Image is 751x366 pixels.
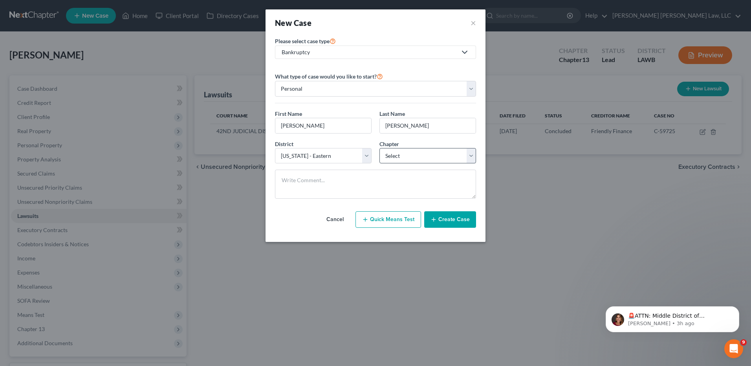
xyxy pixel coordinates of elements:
[275,141,293,147] span: District
[471,17,476,28] button: ×
[724,339,743,358] iframe: Intercom live chat
[275,118,371,133] input: Enter First Name
[282,48,457,56] div: Bankruptcy
[379,141,399,147] span: Chapter
[355,211,421,228] button: Quick Means Test
[379,110,405,117] span: Last Name
[740,339,747,346] span: 9
[275,71,383,81] label: What type of case would you like to start?
[380,118,476,133] input: Enter Last Name
[275,18,311,27] strong: New Case
[424,211,476,228] button: Create Case
[275,38,330,44] span: Please select case type
[594,290,751,345] iframe: Intercom notifications message
[275,110,302,117] span: First Name
[318,212,352,227] button: Cancel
